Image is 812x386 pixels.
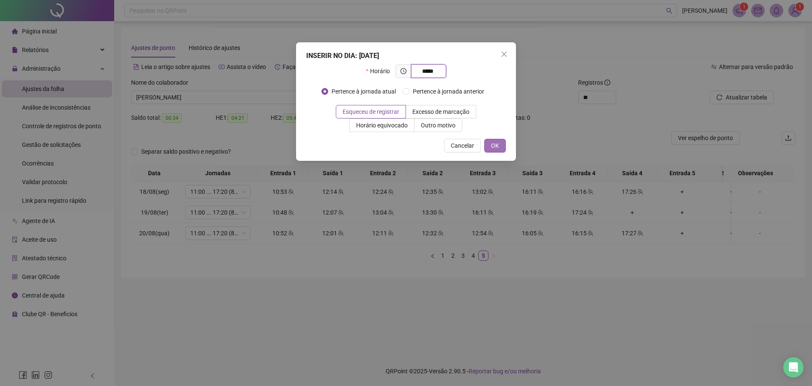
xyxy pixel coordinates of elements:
span: Outro motivo [421,122,455,129]
button: Cancelar [444,139,481,152]
div: INSERIR NO DIA : [DATE] [306,51,506,61]
button: Close [497,47,511,61]
span: close [501,51,507,58]
span: Horário equivocado [356,122,408,129]
span: Pertence à jornada atual [328,87,399,96]
div: Open Intercom Messenger [783,357,804,378]
span: Excesso de marcação [412,108,469,115]
span: Pertence à jornada anterior [409,87,488,96]
span: Esqueceu de registrar [343,108,399,115]
span: OK [491,141,499,150]
label: Horário [366,64,395,78]
span: clock-circle [401,68,406,74]
span: Cancelar [451,141,474,150]
button: OK [484,139,506,152]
